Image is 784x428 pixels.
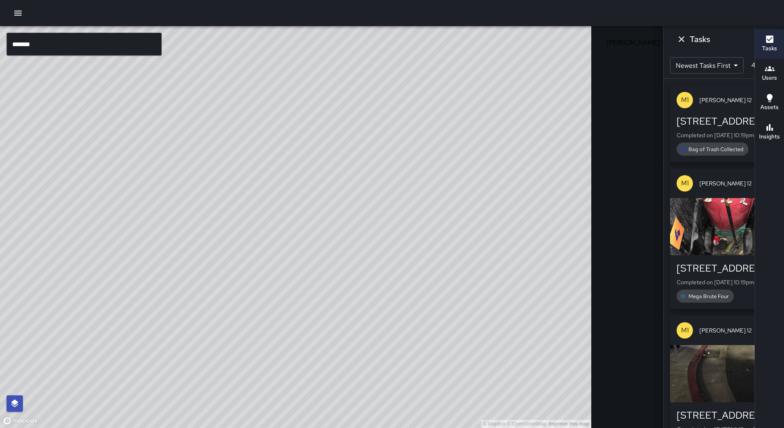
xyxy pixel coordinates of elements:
[681,178,689,188] p: M1
[684,293,734,300] span: Mega Brute Four
[699,96,771,104] span: [PERSON_NAME] 12
[677,278,771,286] p: Completed on [DATE] 10:19pm PDT
[677,409,771,422] div: [STREET_ADDRESS]
[601,38,673,47] span: [PERSON_NAME] 12
[670,85,777,162] button: M1[PERSON_NAME] 12[STREET_ADDRESS]Completed on [DATE] 10:19pm PDTBag of Trash Collected
[670,169,777,309] button: M1[PERSON_NAME] 12[STREET_ADDRESS]Completed on [DATE] 10:19pm PDTMega Brute Four
[690,33,710,46] h6: Tasks
[677,262,771,275] div: [STREET_ADDRESS]
[748,60,777,70] p: 47 tasks
[601,35,682,47] div: [PERSON_NAME] 12
[670,57,744,74] div: Newest Tasks First
[681,95,689,105] p: M1
[755,59,784,88] button: Users
[677,115,771,128] div: [STREET_ADDRESS]
[677,131,771,139] p: Completed on [DATE] 10:19pm PDT
[684,146,748,153] span: Bag of Trash Collected
[673,31,690,47] button: Dismiss
[755,118,784,147] button: Insights
[755,88,784,118] button: Assets
[759,132,780,141] h6: Insights
[760,103,779,112] h6: Assets
[762,44,777,53] h6: Tasks
[755,29,784,59] button: Tasks
[699,326,771,334] span: [PERSON_NAME] 12
[699,179,771,187] span: [PERSON_NAME] 12
[762,74,777,82] h6: Users
[681,325,689,335] p: M1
